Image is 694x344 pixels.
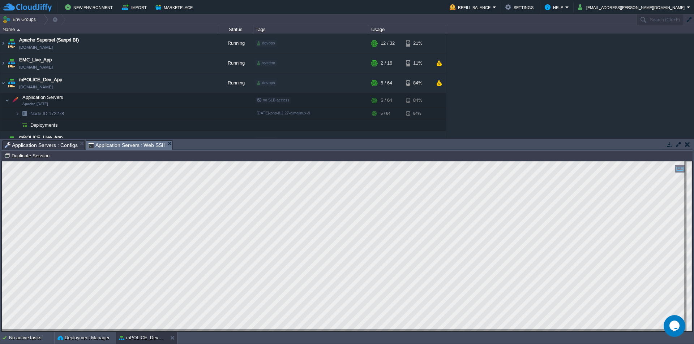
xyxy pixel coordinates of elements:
[381,108,390,119] div: 5 / 64
[3,3,52,12] img: CloudJiffy
[406,53,429,73] div: 11%
[30,110,65,117] a: Node ID:172278
[7,34,17,53] img: AMDAwAAAACH5BAEAAAAALAAAAAABAAEAAAICRAEAOw==
[381,93,392,108] div: 5 / 64
[545,3,565,12] button: Help
[20,108,30,119] img: AMDAwAAAACH5BAEAAAAALAAAAAABAAEAAAICRAEAOw==
[217,131,253,151] div: Running
[88,141,166,150] span: Application Servers : Web SSH
[30,122,59,128] a: Deployments
[217,53,253,73] div: Running
[7,131,17,151] img: AMDAwAAAACH5BAEAAAAALAAAAAABAAEAAAICRAEAOw==
[406,93,429,108] div: 84%
[22,102,48,106] span: Apache [DATE]
[5,141,78,149] span: Application Servers : Configs
[19,56,52,64] a: EMC_Live_App
[19,83,53,91] a: [DOMAIN_NAME]
[505,3,536,12] button: Settings
[0,53,6,73] img: AMDAwAAAACH5BAEAAAAALAAAAAABAAEAAAICRAEAOw==
[5,93,9,108] img: AMDAwAAAACH5BAEAAAAALAAAAAABAAEAAAICRAEAOw==
[30,111,49,116] span: Node ID:
[19,76,62,83] a: mPOLICE_Dev_App
[0,131,6,151] img: AMDAwAAAACH5BAEAAAAALAAAAAABAAEAAAICRAEAOw==
[7,73,17,93] img: AMDAwAAAACH5BAEAAAAALAAAAAABAAEAAAICRAEAOw==
[19,134,63,141] a: mPOLICE_Live_App
[122,3,149,12] button: Import
[10,93,20,108] img: AMDAwAAAACH5BAEAAAAALAAAAAABAAEAAAICRAEAOw==
[19,44,53,51] a: [DOMAIN_NAME]
[256,80,277,86] div: devops
[256,40,277,47] div: devops
[381,131,392,151] div: 7 / 32
[450,3,493,12] button: Refill Balance
[30,110,65,117] span: 172278
[256,60,277,66] div: system
[0,73,6,93] img: AMDAwAAAACH5BAEAAAAALAAAAAABAAEAAAICRAEAOw==
[20,119,30,131] img: AMDAwAAAACH5BAEAAAAALAAAAAABAAEAAAICRAEAOw==
[217,34,253,53] div: Running
[3,14,38,25] button: Env Groups
[7,53,17,73] img: AMDAwAAAACH5BAEAAAAALAAAAAABAAEAAAICRAEAOw==
[15,119,20,131] img: AMDAwAAAACH5BAEAAAAALAAAAAABAAEAAAICRAEAOw==
[406,131,429,151] div: 56%
[57,334,110,341] button: Deployment Manager
[119,334,164,341] button: mPOLICE_Dev_App
[17,29,20,31] img: AMDAwAAAACH5BAEAAAAALAAAAAABAAEAAAICRAEAOw==
[406,34,429,53] div: 21%
[15,108,20,119] img: AMDAwAAAACH5BAEAAAAALAAAAAABAAEAAAICRAEAOw==
[254,25,369,34] div: Tags
[1,25,217,34] div: Name
[369,25,446,34] div: Usage
[155,3,195,12] button: Marketplace
[381,34,395,53] div: 12 / 32
[406,108,429,119] div: 84%
[65,3,115,12] button: New Environment
[9,332,54,344] div: No active tasks
[256,138,277,144] div: system
[217,73,253,93] div: Running
[381,73,392,93] div: 5 / 64
[578,3,687,12] button: [EMAIL_ADDRESS][PERSON_NAME][DOMAIN_NAME]
[19,64,53,71] a: [DOMAIN_NAME]
[0,34,6,53] img: AMDAwAAAACH5BAEAAAAALAAAAAABAAEAAAICRAEAOw==
[257,98,290,102] span: no SLB access
[19,36,79,44] a: Apache Superset (Sanpri BI)
[381,53,392,73] div: 2 / 16
[22,95,64,100] a: Application ServersApache [DATE]
[4,152,52,159] button: Duplicate Session
[406,73,429,93] div: 84%
[22,94,64,100] span: Application Servers
[218,25,253,34] div: Status
[664,315,687,337] iframe: chat widget
[257,111,310,115] span: [DATE]-php-8.2.27-almalinux-9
